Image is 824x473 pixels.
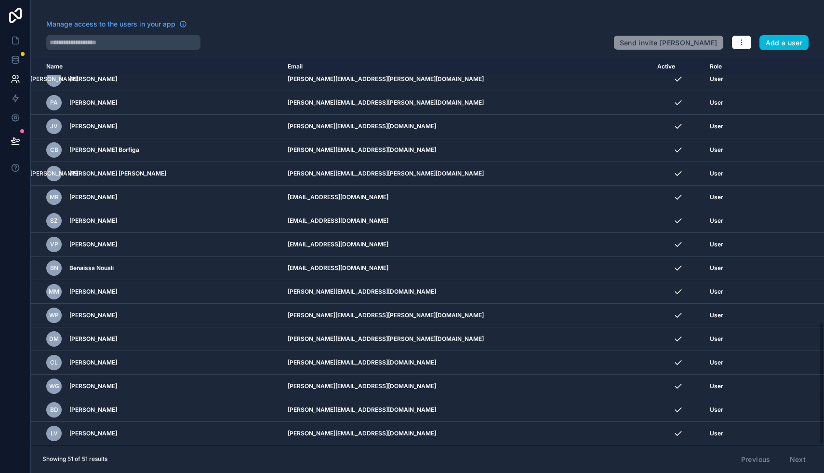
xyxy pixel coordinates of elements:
span: PA [50,99,58,107]
span: [PERSON_NAME] [69,406,117,414]
span: User [710,382,723,390]
span: WG [49,382,59,390]
span: [PERSON_NAME] [69,311,117,319]
span: [PERSON_NAME] [69,382,117,390]
td: [PERSON_NAME][EMAIL_ADDRESS][DOMAIN_NAME] [282,280,651,304]
span: VP [50,241,58,248]
td: [PERSON_NAME][EMAIL_ADDRESS][PERSON_NAME][DOMAIN_NAME] [282,68,651,91]
td: [EMAIL_ADDRESS][DOMAIN_NAME] [282,209,651,233]
td: [EMAIL_ADDRESS][DOMAIN_NAME] [282,257,651,280]
td: [EMAIL_ADDRESS][DOMAIN_NAME] [282,186,651,209]
td: [PERSON_NAME][EMAIL_ADDRESS][DOMAIN_NAME] [282,422,651,446]
td: [PERSON_NAME][EMAIL_ADDRESS][DOMAIN_NAME] [282,351,651,375]
span: [PERSON_NAME] [69,241,117,248]
span: User [710,311,723,319]
span: JV [50,122,58,130]
span: [PERSON_NAME] [69,193,117,201]
span: User [710,122,723,130]
span: BN [50,264,58,272]
span: User [710,264,723,272]
span: mr [50,193,59,201]
th: Name [31,58,282,76]
span: Manage access to the users in your app [46,19,175,29]
th: Role [704,58,786,76]
span: User [710,75,723,83]
span: [PERSON_NAME] [69,122,117,130]
span: [PERSON_NAME] [69,288,117,296]
span: User [710,406,723,414]
td: [PERSON_NAME][EMAIL_ADDRESS][DOMAIN_NAME] [282,398,651,422]
th: Email [282,58,651,76]
span: [PERSON_NAME] [PERSON_NAME] [69,170,166,177]
button: Add a user [759,35,809,51]
span: [PERSON_NAME] Borfiga [69,146,139,154]
span: [PERSON_NAME] [69,335,117,343]
span: User [710,288,723,296]
span: Benaissa Nouali [69,264,114,272]
span: User [710,430,723,437]
span: Showing 51 of 51 results [42,455,107,463]
span: CL [50,359,58,366]
span: [PERSON_NAME] [69,217,117,225]
td: [PERSON_NAME][EMAIL_ADDRESS][DOMAIN_NAME] [282,115,651,138]
span: User [710,99,723,107]
td: [PERSON_NAME][EMAIL_ADDRESS][DOMAIN_NAME] [282,138,651,162]
div: scrollable content [31,58,824,445]
span: User [710,241,723,248]
td: [PERSON_NAME][EMAIL_ADDRESS][PERSON_NAME][DOMAIN_NAME] [282,327,651,351]
span: BD [50,406,58,414]
span: [PERSON_NAME] [69,99,117,107]
span: User [710,335,723,343]
span: User [710,193,723,201]
span: [PERSON_NAME] [69,430,117,437]
span: [PERSON_NAME] [69,75,117,83]
span: LV [51,430,58,437]
span: User [710,170,723,177]
span: [PERSON_NAME] [69,359,117,366]
span: CB [50,146,58,154]
span: MM [49,288,59,296]
span: User [710,359,723,366]
th: Active [651,58,704,76]
span: [PERSON_NAME] [30,170,78,177]
td: [PERSON_NAME][EMAIL_ADDRESS][PERSON_NAME][DOMAIN_NAME] [282,91,651,115]
span: User [710,146,723,154]
a: Manage access to the users in your app [46,19,187,29]
td: [PERSON_NAME][EMAIL_ADDRESS][DOMAIN_NAME] [282,375,651,398]
span: DM [49,335,59,343]
td: [PERSON_NAME][EMAIL_ADDRESS][PERSON_NAME][DOMAIN_NAME] [282,162,651,186]
td: [EMAIL_ADDRESS][DOMAIN_NAME] [282,233,651,257]
span: User [710,217,723,225]
span: WP [49,311,59,319]
span: SZ [50,217,58,225]
td: [PERSON_NAME][EMAIL_ADDRESS][PERSON_NAME][DOMAIN_NAME] [282,304,651,327]
span: [PERSON_NAME] [30,75,78,83]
